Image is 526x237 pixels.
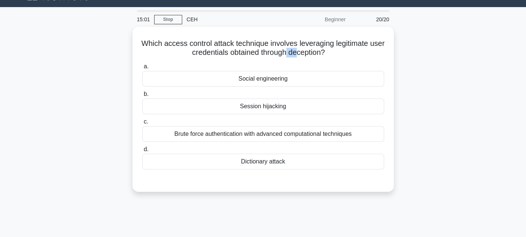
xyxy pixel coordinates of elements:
h5: Which access control attack technique involves leveraging legitimate user credentials obtained th... [141,39,385,57]
div: CEH [182,12,285,27]
span: c. [144,118,148,125]
span: a. [144,63,149,69]
a: Stop [154,15,182,24]
div: 15:01 [133,12,154,27]
div: Brute force authentication with advanced computational techniques [142,126,384,142]
div: Dictionary attack [142,154,384,169]
div: 20/20 [350,12,394,27]
div: Beginner [285,12,350,27]
span: b. [144,91,149,97]
div: Social engineering [142,71,384,87]
div: Session hijacking [142,99,384,114]
span: d. [144,146,149,152]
